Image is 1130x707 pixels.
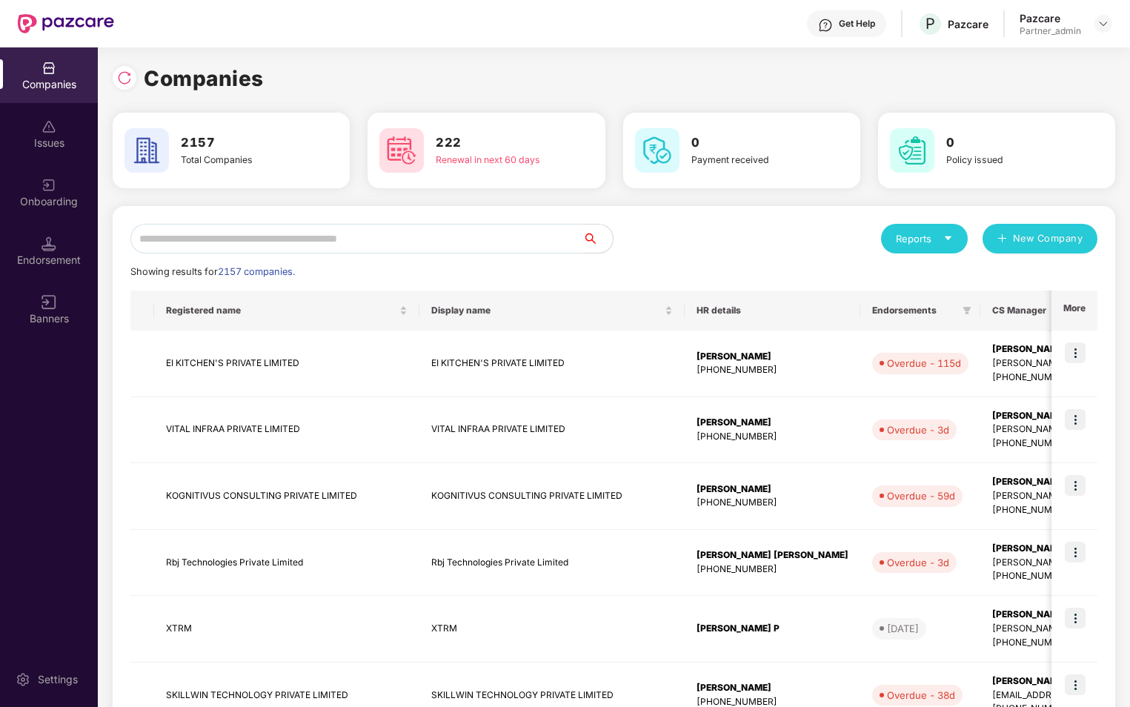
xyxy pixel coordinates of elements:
img: svg+xml;base64,PHN2ZyB3aWR0aD0iMTYiIGhlaWdodD0iMTYiIHZpZXdCb3g9IjAgMCAxNiAxNiIgZmlsbD0ibm9uZSIgeG... [41,295,56,310]
td: EI KITCHEN'S PRIVATE LIMITED [419,331,685,397]
span: 2157 companies. [218,266,295,277]
span: Showing results for [130,266,295,277]
div: [PHONE_NUMBER] [697,430,848,444]
img: svg+xml;base64,PHN2ZyBpZD0iRHJvcGRvd24tMzJ4MzIiIHhtbG5zPSJodHRwOi8vd3d3LnczLm9yZy8yMDAwL3N2ZyIgd2... [1097,18,1109,30]
th: Registered name [154,291,419,331]
img: svg+xml;base64,PHN2ZyB4bWxucz0iaHR0cDovL3d3dy53My5vcmcvMjAwMC9zdmciIHdpZHRoPSI2MCIgaGVpZ2h0PSI2MC... [124,128,169,173]
span: P [925,15,935,33]
img: svg+xml;base64,PHN2ZyBpZD0iSXNzdWVzX2Rpc2FibGVkIiB4bWxucz0iaHR0cDovL3d3dy53My5vcmcvMjAwMC9zdmciIH... [41,119,56,134]
h3: 0 [946,133,1066,153]
h1: Companies [144,62,264,95]
h3: 0 [691,133,811,153]
img: svg+xml;base64,PHN2ZyBpZD0iUmVsb2FkLTMyeDMyIiB4bWxucz0iaHR0cDovL3d3dy53My5vcmcvMjAwMC9zdmciIHdpZH... [117,70,132,85]
h3: 222 [436,133,555,153]
button: search [582,224,614,253]
div: Get Help [839,18,875,30]
img: svg+xml;base64,PHN2ZyB4bWxucz0iaHR0cDovL3d3dy53My5vcmcvMjAwMC9zdmciIHdpZHRoPSI2MCIgaGVpZ2h0PSI2MC... [379,128,424,173]
div: Partner_admin [1020,25,1081,37]
td: Rbj Technologies Private Limited [154,530,419,597]
img: svg+xml;base64,PHN2ZyB3aWR0aD0iMjAiIGhlaWdodD0iMjAiIHZpZXdCb3g9IjAgMCAyMCAyMCIgZmlsbD0ibm9uZSIgeG... [41,178,56,193]
span: plus [997,233,1007,245]
img: icon [1065,542,1086,562]
button: plusNew Company [983,224,1097,253]
img: svg+xml;base64,PHN2ZyBpZD0iSGVscC0zMngzMiIgeG1sbnM9Imh0dHA6Ly93d3cudzMub3JnLzIwMDAvc3ZnIiB3aWR0aD... [818,18,833,33]
span: filter [963,306,971,315]
td: KOGNITIVUS CONSULTING PRIVATE LIMITED [419,463,685,530]
h3: 2157 [181,133,300,153]
div: Settings [33,672,82,687]
div: Total Companies [181,153,300,167]
div: [PHONE_NUMBER] [697,496,848,510]
td: XTRM [419,596,685,663]
th: Display name [419,291,685,331]
span: caret-down [943,233,953,243]
img: New Pazcare Logo [18,14,114,33]
span: search [582,233,613,245]
div: [PERSON_NAME] [697,681,848,695]
td: VITAL INFRAA PRIVATE LIMITED [154,397,419,464]
td: VITAL INFRAA PRIVATE LIMITED [419,397,685,464]
div: [PERSON_NAME] [697,416,848,430]
div: Overdue - 3d [887,555,949,570]
div: [PERSON_NAME] P [697,622,848,636]
div: Overdue - 38d [887,688,955,703]
img: icon [1065,674,1086,695]
td: XTRM [154,596,419,663]
div: Overdue - 3d [887,422,949,437]
th: HR details [685,291,860,331]
span: Registered name [166,305,396,316]
div: [PERSON_NAME] [697,350,848,364]
div: [PHONE_NUMBER] [697,363,848,377]
div: Pazcare [1020,11,1081,25]
div: Payment received [691,153,811,167]
td: KOGNITIVUS CONSULTING PRIVATE LIMITED [154,463,419,530]
img: icon [1065,475,1086,496]
td: Rbj Technologies Private Limited [419,530,685,597]
img: svg+xml;base64,PHN2ZyBpZD0iU2V0dGluZy0yMHgyMCIgeG1sbnM9Imh0dHA6Ly93d3cudzMub3JnLzIwMDAvc3ZnIiB3aW... [16,672,30,687]
img: icon [1065,409,1086,430]
img: svg+xml;base64,PHN2ZyBpZD0iQ29tcGFuaWVzIiB4bWxucz0iaHR0cDovL3d3dy53My5vcmcvMjAwMC9zdmciIHdpZHRoPS... [41,61,56,76]
span: filter [960,302,974,319]
div: Reports [896,231,953,246]
span: New Company [1013,231,1083,246]
td: EI KITCHEN'S PRIVATE LIMITED [154,331,419,397]
div: Overdue - 115d [887,356,961,371]
div: [PERSON_NAME] [697,482,848,497]
div: [PHONE_NUMBER] [697,562,848,577]
img: icon [1065,608,1086,628]
span: Endorsements [872,305,957,316]
div: Overdue - 59d [887,488,955,503]
img: svg+xml;base64,PHN2ZyB3aWR0aD0iMTQuNSIgaGVpZ2h0PSIxNC41IiB2aWV3Qm94PSIwIDAgMTYgMTYiIGZpbGw9Im5vbm... [41,236,56,251]
th: More [1051,291,1097,331]
div: [DATE] [887,621,919,636]
img: icon [1065,342,1086,363]
img: svg+xml;base64,PHN2ZyB4bWxucz0iaHR0cDovL3d3dy53My5vcmcvMjAwMC9zdmciIHdpZHRoPSI2MCIgaGVpZ2h0PSI2MC... [890,128,934,173]
div: Pazcare [948,17,988,31]
img: svg+xml;base64,PHN2ZyB4bWxucz0iaHR0cDovL3d3dy53My5vcmcvMjAwMC9zdmciIHdpZHRoPSI2MCIgaGVpZ2h0PSI2MC... [635,128,679,173]
div: Policy issued [946,153,1066,167]
div: Renewal in next 60 days [436,153,555,167]
div: [PERSON_NAME] [PERSON_NAME] [697,548,848,562]
span: Display name [431,305,662,316]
